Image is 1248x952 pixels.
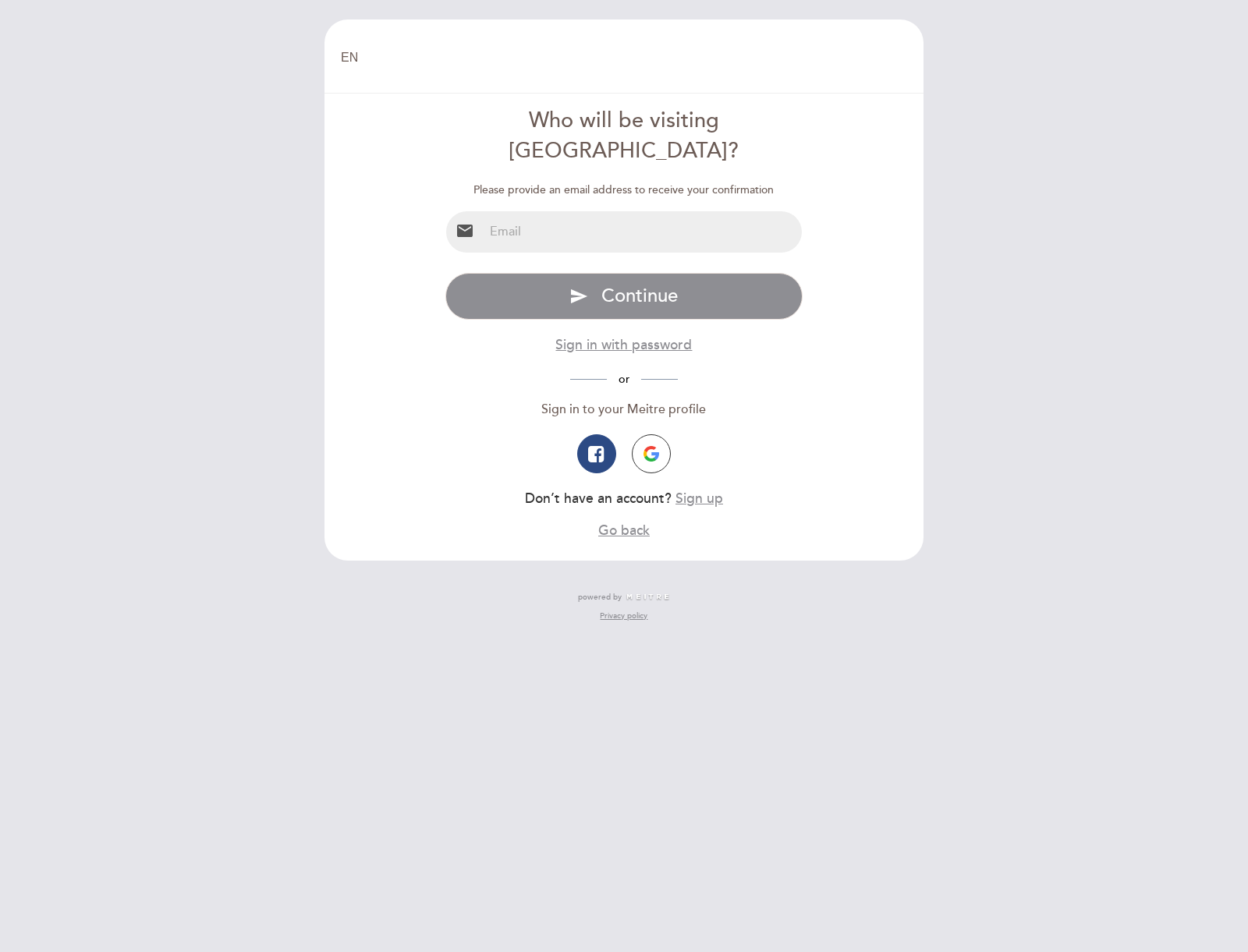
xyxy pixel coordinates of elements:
div: Sign in to your Meitre profile [445,401,803,419]
span: powered by [578,592,622,603]
button: send Continue [445,273,803,320]
div: Please provide an email address to receive your confirmation [445,182,803,198]
div: Who will be visiting [GEOGRAPHIC_DATA]? [445,106,803,167]
button: Go back [598,521,650,540]
img: icon-google.png [643,446,659,462]
img: MEITRE [626,593,670,601]
button: Sign up [675,489,723,508]
button: Sign in with password [555,335,692,355]
i: send [569,287,588,306]
a: powered by [578,592,670,603]
span: or [607,373,641,386]
a: Privacy policy [600,610,647,621]
input: Email [484,211,803,253]
i: email [456,221,474,240]
span: Don’t have an account? [525,490,672,507]
span: Continue [601,285,678,307]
